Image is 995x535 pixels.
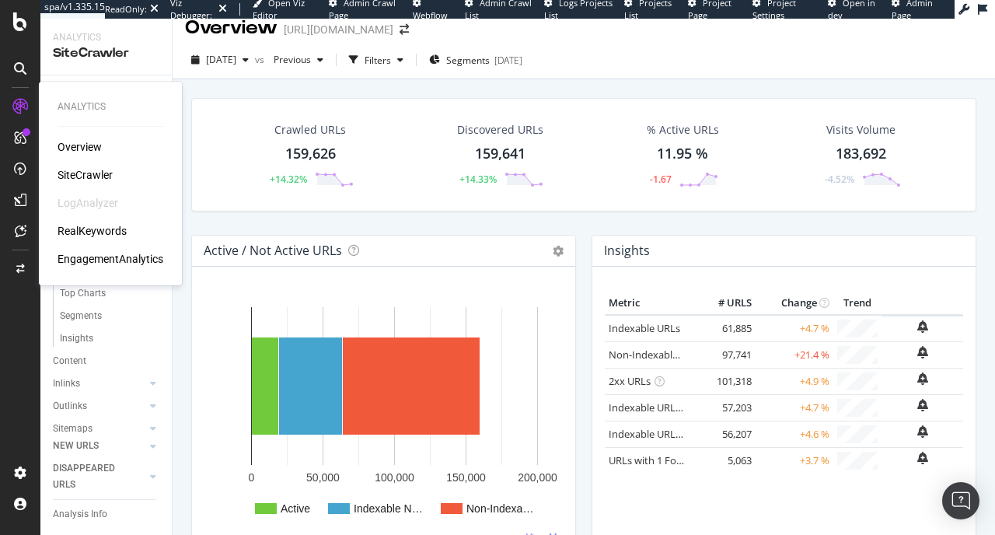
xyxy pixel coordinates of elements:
span: Previous [267,53,311,66]
div: Content [53,353,86,369]
div: Insights [60,330,93,347]
a: Analysis Info [53,506,161,523]
span: 2025 Aug. 8th [206,53,236,66]
text: Active [281,502,310,515]
td: 57,203 [693,394,756,421]
div: -1.67 [650,173,672,186]
div: Analytics [53,31,159,44]
div: +14.32% [270,173,307,186]
td: 61,885 [693,315,756,342]
td: +4.7 % [756,394,833,421]
td: +21.4 % [756,341,833,368]
button: [DATE] [185,47,255,72]
div: Discovered URLs [457,122,543,138]
div: Analytics [58,100,163,114]
a: Indexable URLs with Bad Description [609,427,778,441]
th: # URLS [693,292,756,315]
button: Filters [343,47,410,72]
div: Analysis Info [53,506,107,523]
svg: A chart. [204,292,563,534]
a: NEW URLS [53,438,145,454]
div: LogAnalyzer [58,195,118,211]
div: Inlinks [53,376,80,392]
a: DISAPPEARED URLS [53,460,145,493]
div: Segments [60,308,102,324]
div: bell-plus [917,399,928,411]
text: 200,000 [518,471,557,484]
td: +3.7 % [756,447,833,474]
span: Segments [446,54,490,67]
td: +4.9 % [756,368,833,394]
div: bell-plus [917,452,928,464]
a: Segments [60,308,161,324]
a: 2xx URLs [609,374,651,388]
a: RealKeywords [58,223,127,239]
th: Metric [605,292,693,315]
div: arrow-right-arrow-left [400,24,409,35]
div: 159,626 [285,144,336,164]
td: +4.7 % [756,315,833,342]
a: Indexable URLs [609,321,680,335]
a: Overview [58,139,102,155]
th: Trend [833,292,882,315]
a: Top Charts [60,285,161,302]
div: [DATE] [494,54,522,67]
text: Indexable N… [354,502,423,515]
span: Webflow [413,9,448,21]
text: 150,000 [446,471,486,484]
div: % Active URLs [647,122,719,138]
button: Segments[DATE] [423,47,529,72]
i: Options [553,246,564,257]
th: Change [756,292,833,315]
td: 97,741 [693,341,756,368]
div: Sitemaps [53,421,93,437]
div: Crawled URLs [274,122,346,138]
a: Outlinks [53,398,145,414]
div: Outlinks [53,398,87,414]
div: Visits Volume [826,122,895,138]
div: bell-plus [917,425,928,438]
a: Sitemaps [53,421,145,437]
text: 100,000 [375,471,414,484]
div: Overview [185,15,278,41]
div: bell-plus [917,372,928,385]
text: Non-Indexa… [466,502,533,515]
div: NEW URLS [53,438,99,454]
div: 159,641 [475,144,525,164]
td: +4.6 % [756,421,833,447]
a: Content [53,353,161,369]
div: [URL][DOMAIN_NAME] [284,22,393,37]
a: SiteCrawler [58,167,113,183]
h4: Active / Not Active URLs [204,240,342,261]
text: 50,000 [306,471,340,484]
span: vs [255,53,267,66]
h4: Insights [604,240,650,261]
a: Inlinks [53,376,145,392]
div: SiteCrawler [53,44,159,62]
div: Filters [365,54,391,67]
div: 183,692 [836,144,886,164]
a: EngagementAnalytics [58,251,163,267]
a: Indexable URLs with Bad H1 [609,400,738,414]
div: bell-plus [917,346,928,358]
div: 11.95 % [657,144,708,164]
div: Open Intercom Messenger [942,482,979,519]
td: 5,063 [693,447,756,474]
div: +14.33% [459,173,497,186]
a: URLs with 1 Follow Inlink [609,453,723,467]
div: Top Charts [60,285,106,302]
a: Insights [60,330,161,347]
text: 0 [249,471,255,484]
div: -4.52% [825,173,854,186]
button: Previous [267,47,330,72]
div: ReadOnly: [105,3,147,16]
a: Non-Indexable URLs [609,348,703,362]
td: 56,207 [693,421,756,447]
div: bell-plus [917,320,928,333]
